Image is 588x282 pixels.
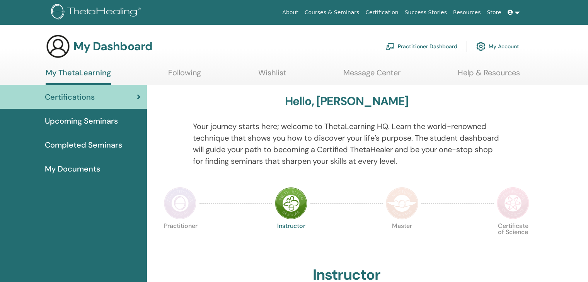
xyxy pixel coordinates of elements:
[386,223,418,255] p: Master
[302,5,363,20] a: Courses & Seminars
[164,187,196,219] img: Practitioner
[46,68,111,85] a: My ThetaLearning
[45,91,95,103] span: Certifications
[484,5,504,20] a: Store
[285,94,409,108] h3: Hello, [PERSON_NAME]
[386,187,418,219] img: Master
[45,115,118,127] span: Upcoming Seminars
[258,68,286,83] a: Wishlist
[193,121,501,167] p: Your journey starts here; welcome to ThetaLearning HQ. Learn the world-renowned technique that sh...
[497,223,529,255] p: Certificate of Science
[458,68,520,83] a: Help & Resources
[275,223,307,255] p: Instructor
[402,5,450,20] a: Success Stories
[45,139,122,151] span: Completed Seminars
[168,68,201,83] a: Following
[385,38,457,55] a: Practitioner Dashboard
[46,34,70,59] img: generic-user-icon.jpg
[476,38,519,55] a: My Account
[343,68,401,83] a: Message Center
[275,187,307,219] img: Instructor
[362,5,401,20] a: Certification
[279,5,301,20] a: About
[476,40,486,53] img: cog.svg
[73,39,152,53] h3: My Dashboard
[45,163,100,175] span: My Documents
[164,223,196,255] p: Practitioner
[51,4,143,21] img: logo.png
[450,5,484,20] a: Resources
[497,187,529,219] img: Certificate of Science
[385,43,395,50] img: chalkboard-teacher.svg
